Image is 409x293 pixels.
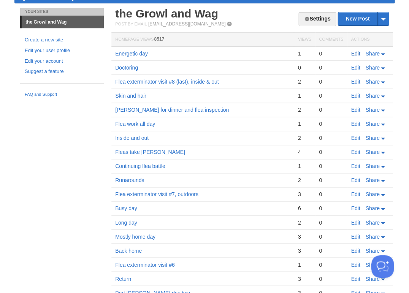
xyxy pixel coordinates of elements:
[351,121,360,127] a: Edit
[347,33,393,47] th: Actions
[351,177,360,183] a: Edit
[115,121,155,127] a: Flea work all day
[351,107,360,113] a: Edit
[298,177,311,184] div: 2
[319,247,343,254] div: 0
[111,33,294,47] th: Homepage Views
[319,177,343,184] div: 0
[298,120,311,127] div: 1
[319,205,343,212] div: 0
[351,149,360,155] a: Edit
[298,135,311,141] div: 2
[365,247,379,253] span: Share
[298,92,311,99] div: 1
[319,120,343,127] div: 0
[298,275,311,282] div: 3
[351,191,360,197] a: Edit
[319,261,343,268] div: 0
[351,163,360,169] a: Edit
[365,79,379,85] span: Share
[365,51,379,57] span: Share
[351,51,360,57] a: Edit
[115,276,131,282] a: Return
[319,106,343,113] div: 0
[298,50,311,57] div: 1
[298,233,311,240] div: 3
[115,107,229,113] a: [PERSON_NAME] for dinner and flea inspection
[298,261,311,268] div: 1
[319,78,343,85] div: 0
[298,219,311,226] div: 2
[115,79,219,85] a: Flea exterminator visit #8 (last), inside & out
[351,65,360,71] a: Edit
[365,135,379,141] span: Share
[319,191,343,198] div: 0
[25,57,99,65] a: Edit your account
[319,233,343,240] div: 0
[148,21,225,27] a: [EMAIL_ADDRESS][DOMAIN_NAME]
[25,47,99,55] a: Edit your user profile
[319,149,343,155] div: 0
[351,233,360,239] a: Edit
[365,219,379,225] span: Share
[319,135,343,141] div: 0
[298,205,311,212] div: 6
[115,191,198,197] a: Flea exterminator visit #7, outdoors
[365,205,379,211] span: Share
[365,177,379,183] span: Share
[25,68,99,76] a: Suggest a feature
[298,78,311,85] div: 2
[319,275,343,282] div: 0
[365,149,379,155] span: Share
[115,51,148,57] a: Energetic day
[20,8,104,16] li: Your Sites
[319,50,343,57] div: 0
[115,65,138,71] a: Doctoring
[115,22,147,26] span: Post by Email
[351,205,360,211] a: Edit
[115,219,137,225] a: Long day
[115,163,165,169] a: Continuing flea battle
[25,91,99,98] a: FAQ and Support
[115,149,185,155] a: Fleas take [PERSON_NAME]
[294,33,315,47] th: Views
[115,135,149,141] a: Inside and out
[371,255,394,278] iframe: Help Scout Beacon - Open
[115,247,142,253] a: Back home
[154,36,164,42] span: 8517
[115,177,144,183] a: Runarounds
[319,163,343,169] div: 0
[298,106,311,113] div: 2
[115,205,137,211] a: Busy day
[298,191,311,198] div: 3
[351,135,360,141] a: Edit
[115,233,155,239] a: Mostly home day
[25,36,99,44] a: Create a new site
[298,149,311,155] div: 4
[365,261,379,268] span: Share
[319,92,343,99] div: 0
[351,219,360,225] a: Edit
[115,261,174,268] a: Flea exterminator visit #6
[338,12,388,25] a: New Post
[298,64,311,71] div: 0
[319,64,343,71] div: 0
[298,12,336,26] a: Settings
[365,65,379,71] span: Share
[298,163,311,169] div: 1
[298,247,311,254] div: 3
[365,191,379,197] span: Share
[115,93,146,99] a: Skin and hair
[365,121,379,127] span: Share
[365,107,379,113] span: Share
[351,79,360,85] a: Edit
[115,7,218,20] a: the Growl and Wag
[351,261,360,268] a: Edit
[351,247,360,253] a: Edit
[365,163,379,169] span: Share
[365,93,379,99] span: Share
[351,276,360,282] a: Edit
[315,33,347,47] th: Comments
[22,16,104,28] a: the Growl and Wag
[365,233,379,239] span: Share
